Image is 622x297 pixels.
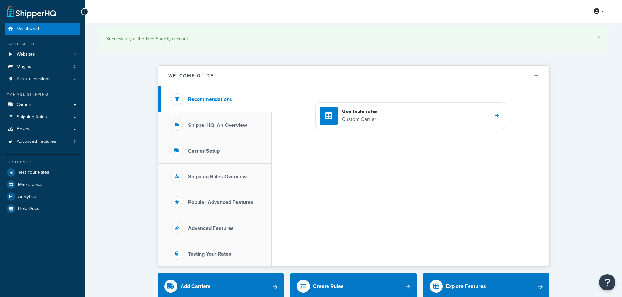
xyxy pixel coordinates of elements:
span: Pickup Locations [17,76,51,82]
a: Advanced Features5 [5,136,80,148]
a: Carriers [5,99,80,111]
p: Custom Carrier [342,115,378,124]
div: Add Carriers [181,282,211,291]
li: Websites [5,49,80,61]
h4: Use table rates [342,108,378,115]
a: Dashboard [5,23,80,35]
span: Help Docs [18,206,39,212]
span: Marketplace [18,182,42,187]
span: Test Your Rates [18,170,49,175]
a: Pickup Locations2 [5,73,80,85]
span: Shipping Rules [17,114,47,120]
a: Analytics [5,191,80,202]
h3: ShipperHQ: An Overview [188,122,247,128]
span: 2 [73,76,76,82]
a: Help Docs [5,203,80,215]
span: 2 [73,64,76,69]
li: Advanced Features [5,136,80,148]
a: Marketplace [5,179,80,190]
div: Manage Shipping [5,92,80,97]
span: Advanced Features [17,139,56,144]
button: Welcome Guide [158,66,549,86]
div: Resources [5,159,80,165]
span: Carriers [17,102,33,108]
span: 5 [73,139,76,144]
h3: Recommendations [188,97,232,102]
a: × [598,35,600,40]
button: Open Resource Center [599,274,615,290]
h3: Advanced Features [188,225,234,231]
a: Websites1 [5,49,80,61]
div: Create Rules [313,282,343,291]
a: Test Your Rates [5,167,80,178]
h3: Shipping Rules Overview [188,174,247,180]
div: Explore Features [446,282,486,291]
span: Boxes [17,126,29,132]
a: Boxes [5,123,80,135]
span: Origins [17,64,31,69]
li: Origins [5,61,80,73]
div: Basic Setup [5,41,80,47]
h2: Welcome Guide [168,73,214,78]
span: Dashboard [17,26,39,32]
h3: Testing Your Rates [188,251,231,257]
h3: Carrier Setup [188,148,220,154]
a: Shipping Rules [5,111,80,123]
a: Origins2 [5,61,80,73]
span: 1 [74,52,76,57]
span: Analytics [18,194,36,200]
span: Websites [17,52,35,57]
h3: Popular Advanced Features [188,200,253,205]
li: Pickup Locations [5,73,80,85]
div: Successfully authorized Shopify account [106,35,600,44]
